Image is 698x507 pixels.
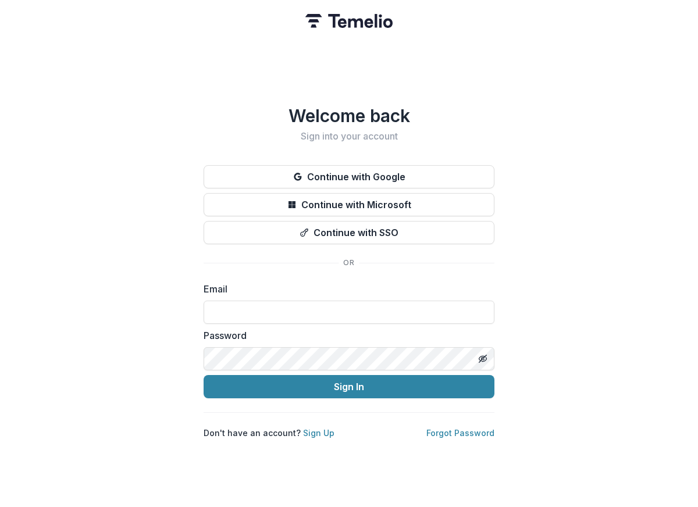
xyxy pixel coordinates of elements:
h1: Welcome back [204,105,494,126]
a: Sign Up [303,428,334,438]
button: Continue with Google [204,165,494,188]
a: Forgot Password [426,428,494,438]
button: Continue with Microsoft [204,193,494,216]
p: Don't have an account? [204,427,334,439]
button: Continue with SSO [204,221,494,244]
button: Sign In [204,375,494,398]
h2: Sign into your account [204,131,494,142]
label: Password [204,329,487,342]
img: Temelio [305,14,393,28]
label: Email [204,282,487,296]
button: Toggle password visibility [473,349,492,368]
